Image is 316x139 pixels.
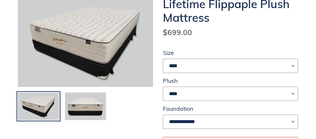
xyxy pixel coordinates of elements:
img: Load image into Gallery viewer, Lifetime-flippable-plush-mattress-and-foundation-angled-view [17,92,60,121]
label: Size [163,48,298,57]
img: Load image into Gallery viewer, Lifetime-flippable-plush-mattress-and-foundation [64,92,107,121]
span: $699.00 [163,28,192,37]
label: Foundation [163,104,298,113]
label: Plush [163,76,298,85]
